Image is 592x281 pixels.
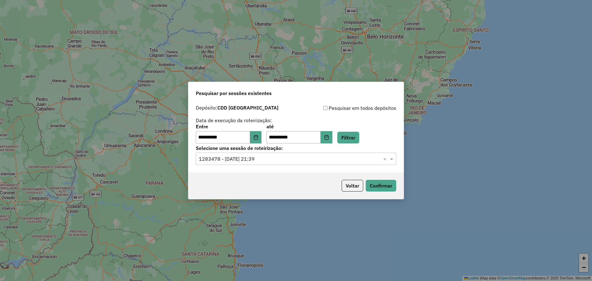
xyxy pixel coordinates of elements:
button: Confirmar [366,180,396,192]
label: Data de execução da roteirização: [196,117,272,124]
strong: CDD [GEOGRAPHIC_DATA] [217,105,278,111]
button: Choose Date [250,131,262,143]
div: Pesquisar em todos depósitos [296,104,396,112]
button: Voltar [342,180,363,192]
span: Clear all [383,155,388,163]
label: Selecione uma sessão de roteirização: [196,144,396,152]
label: Entre [196,123,261,130]
span: Pesquisar por sessões existentes [196,89,272,97]
label: até [266,123,332,130]
button: Choose Date [321,131,332,143]
button: Filtrar [337,132,359,143]
label: Depósito: [196,104,278,111]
